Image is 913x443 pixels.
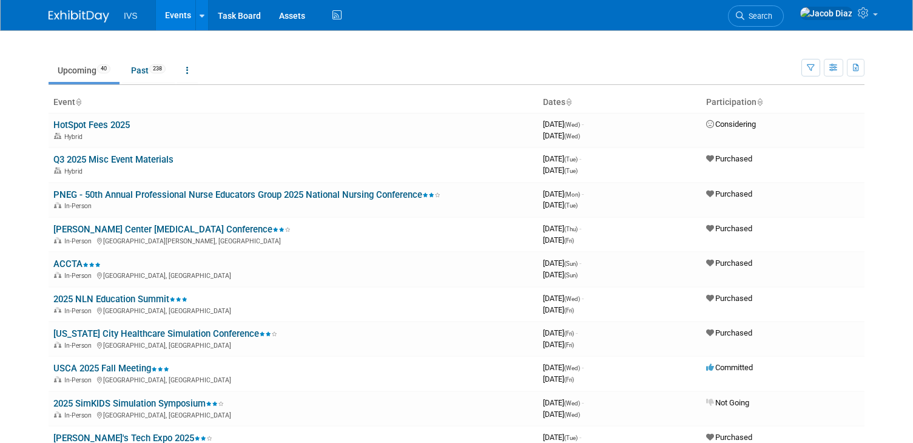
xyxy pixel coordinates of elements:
span: (Wed) [564,296,580,302]
span: [DATE] [543,410,580,419]
a: Search [728,5,784,27]
span: 238 [149,64,166,73]
span: (Wed) [564,133,580,140]
span: Purchased [706,328,752,337]
span: (Sun) [564,260,578,267]
a: [PERSON_NAME] Center [MEDICAL_DATA] Conference [53,224,291,235]
img: In-Person Event [54,411,61,418]
a: Upcoming40 [49,59,120,82]
span: [DATE] [543,305,574,314]
a: HotSpot Fees 2025 [53,120,130,130]
span: (Fri) [564,307,574,314]
span: In-Person [64,272,95,280]
span: (Wed) [564,365,580,371]
a: 2025 SimKIDS Simulation Symposium [53,398,224,409]
div: [GEOGRAPHIC_DATA][PERSON_NAME], [GEOGRAPHIC_DATA] [53,235,533,245]
span: (Wed) [564,411,580,418]
span: [DATE] [543,120,584,129]
span: Purchased [706,259,752,268]
img: ExhibitDay [49,10,109,22]
a: [US_STATE] City Healthcare Simulation Conference [53,328,277,339]
span: [DATE] [543,224,581,233]
a: USCA 2025 Fall Meeting [53,363,169,374]
span: (Wed) [564,121,580,128]
span: (Fri) [564,237,574,244]
span: [DATE] [543,270,578,279]
span: In-Person [64,342,95,350]
th: Participation [701,92,864,113]
img: Jacob Diaz [800,7,853,20]
span: - [579,154,581,163]
div: [GEOGRAPHIC_DATA], [GEOGRAPHIC_DATA] [53,340,533,350]
span: Not Going [706,398,749,407]
img: In-Person Event [54,342,61,348]
th: Dates [538,92,701,113]
a: Past238 [122,59,175,82]
span: (Tue) [564,167,578,174]
span: Hybrid [64,133,86,141]
a: 2025 NLN Education Summit [53,294,187,305]
span: [DATE] [543,294,584,303]
span: - [582,294,584,303]
span: (Mon) [564,191,580,198]
span: Committed [706,363,753,372]
img: In-Person Event [54,202,61,208]
span: [DATE] [543,131,580,140]
span: In-Person [64,411,95,419]
span: - [582,120,584,129]
span: Purchased [706,154,752,163]
span: Purchased [706,294,752,303]
img: Hybrid Event [54,133,61,139]
span: (Fri) [564,342,574,348]
span: - [579,259,581,268]
span: [DATE] [543,166,578,175]
span: [DATE] [543,189,584,198]
img: In-Person Event [54,307,61,313]
span: [DATE] [543,154,581,163]
span: IVS [124,11,138,21]
span: 40 [97,64,110,73]
span: [DATE] [543,363,584,372]
img: In-Person Event [54,272,61,278]
div: [GEOGRAPHIC_DATA], [GEOGRAPHIC_DATA] [53,410,533,419]
a: Sort by Participation Type [756,97,763,107]
img: In-Person Event [54,237,61,243]
span: In-Person [64,307,95,315]
div: [GEOGRAPHIC_DATA], [GEOGRAPHIC_DATA] [53,374,533,384]
span: (Tue) [564,435,578,441]
span: (Thu) [564,226,578,232]
span: [DATE] [543,374,574,384]
span: Considering [706,120,756,129]
span: - [579,433,581,442]
span: [DATE] [543,235,574,245]
span: [DATE] [543,340,574,349]
a: ACCTA [53,259,101,269]
span: (Wed) [564,400,580,407]
span: [DATE] [543,433,581,442]
span: [DATE] [543,398,584,407]
div: [GEOGRAPHIC_DATA], [GEOGRAPHIC_DATA] [53,305,533,315]
span: In-Person [64,237,95,245]
span: Hybrid [64,167,86,175]
span: Purchased [706,189,752,198]
span: Purchased [706,433,752,442]
span: [DATE] [543,200,578,209]
span: - [582,189,584,198]
span: (Fri) [564,330,574,337]
span: - [582,363,584,372]
div: [GEOGRAPHIC_DATA], [GEOGRAPHIC_DATA] [53,270,533,280]
span: Search [744,12,772,21]
span: Purchased [706,224,752,233]
th: Event [49,92,538,113]
span: [DATE] [543,259,581,268]
span: (Tue) [564,202,578,209]
span: (Fri) [564,376,574,383]
span: - [582,398,584,407]
span: (Sun) [564,272,578,279]
span: (Tue) [564,156,578,163]
span: - [579,224,581,233]
a: PNEG - 50th Annual Professional Nurse Educators Group 2025 National Nursing Conference [53,189,440,200]
span: In-Person [64,202,95,210]
span: [DATE] [543,328,578,337]
span: In-Person [64,376,95,384]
